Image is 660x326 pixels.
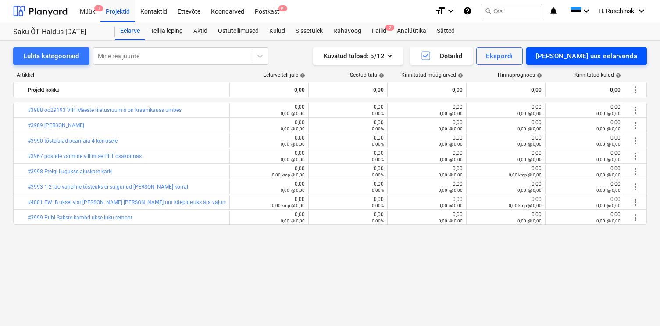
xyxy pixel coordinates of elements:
[233,165,305,178] div: 0,00
[517,188,542,193] small: 0,00 @ 0,00
[476,47,522,65] button: Ekspordi
[549,211,621,224] div: 0,00
[13,47,89,65] button: Lülita kategooriaid
[486,50,513,62] div: Ekspordi
[312,196,384,208] div: 0,00
[456,73,463,78] span: help
[463,6,472,16] i: Abikeskus
[233,211,305,224] div: 0,00
[614,73,621,78] span: help
[421,50,462,62] div: Detailid
[630,85,641,95] span: Rohkem tegevusi
[596,203,621,208] small: 0,00 @ 0,00
[581,6,592,16] i: keyboard_arrow_down
[377,73,384,78] span: help
[517,219,542,223] small: 0,00 @ 0,00
[372,203,384,208] small: 0,00%
[517,142,542,147] small: 0,00 @ 0,00
[372,157,384,162] small: 0,00%
[13,72,230,78] div: Artikkel
[549,181,621,193] div: 0,00
[481,4,542,18] button: Otsi
[410,47,473,65] button: Detailid
[233,135,305,147] div: 0,00
[313,47,403,65] button: Kuvatud tulbad:5/12
[372,111,384,116] small: 0,00%
[392,22,432,40] a: Analüütika
[115,22,145,40] div: Eelarve
[630,182,641,192] span: Rohkem tegevusi
[312,135,384,147] div: 0,00
[188,22,213,40] a: Aktid
[28,138,118,144] a: #3990 tõstejalad peamaja 4 korrusele
[272,203,305,208] small: 0,00 kmp @ 0,00
[596,111,621,116] small: 0,00 @ 0,00
[312,83,384,97] div: 0,00
[439,157,463,162] small: 0,00 @ 0,00
[281,142,305,147] small: 0,00 @ 0,00
[324,50,392,62] div: Kuvatud tulbad : 5/12
[312,211,384,224] div: 0,00
[517,157,542,162] small: 0,00 @ 0,00
[94,5,103,11] span: 1
[574,72,621,78] div: Kinnitatud kulud
[549,165,621,178] div: 0,00
[350,72,384,78] div: Seotud tulu
[264,22,290,40] div: Kulud
[28,184,188,190] a: #3993 1-2 lao vaheline tõsteuks ei sulgunud [PERSON_NAME] korral
[281,126,305,131] small: 0,00 @ 0,00
[439,219,463,223] small: 0,00 @ 0,00
[630,212,641,223] span: Rohkem tegevusi
[372,188,384,193] small: 0,00%
[391,119,463,132] div: 0,00
[470,165,542,178] div: 0,00
[372,219,384,223] small: 0,00%
[278,5,287,11] span: 9+
[509,203,542,208] small: 0,00 kmp @ 0,00
[630,136,641,146] span: Rohkem tegevusi
[391,104,463,116] div: 0,00
[233,150,305,162] div: 0,00
[391,181,463,193] div: 0,00
[596,157,621,162] small: 0,00 @ 0,00
[367,22,392,40] a: Failid2
[596,172,621,177] small: 0,00 @ 0,00
[549,6,558,16] i: notifications
[439,172,463,177] small: 0,00 @ 0,00
[24,50,79,62] div: Lülita kategooriaid
[485,7,492,14] span: search
[596,188,621,193] small: 0,00 @ 0,00
[233,104,305,116] div: 0,00
[596,126,621,131] small: 0,00 @ 0,00
[213,22,264,40] a: Ostutellimused
[498,72,542,78] div: Hinnaprognoos
[28,153,142,159] a: #3967 postide värmine villimise PET osakonnas
[535,73,542,78] span: help
[630,197,641,208] span: Rohkem tegevusi
[281,219,305,223] small: 0,00 @ 0,00
[372,126,384,131] small: 0,00%
[312,150,384,162] div: 0,00
[263,72,305,78] div: Eelarve tellijale
[312,181,384,193] div: 0,00
[372,142,384,147] small: 0,00%
[28,168,113,175] a: #3998 Ftelgi liugukse aluskate katki
[439,188,463,193] small: 0,00 @ 0,00
[145,22,188,40] a: Tellija leping
[401,72,463,78] div: Kinnitatud müügiarved
[28,122,84,129] a: #3989 [PERSON_NAME]
[272,172,305,177] small: 0,00 kmp @ 0,00
[391,83,463,97] div: 0,00
[432,22,460,40] a: Sätted
[596,219,621,223] small: 0,00 @ 0,00
[549,83,621,97] div: 0,00
[470,135,542,147] div: 0,00
[391,165,463,178] div: 0,00
[281,157,305,162] small: 0,00 @ 0,00
[630,151,641,161] span: Rohkem tegevusi
[233,196,305,208] div: 0,00
[281,111,305,116] small: 0,00 @ 0,00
